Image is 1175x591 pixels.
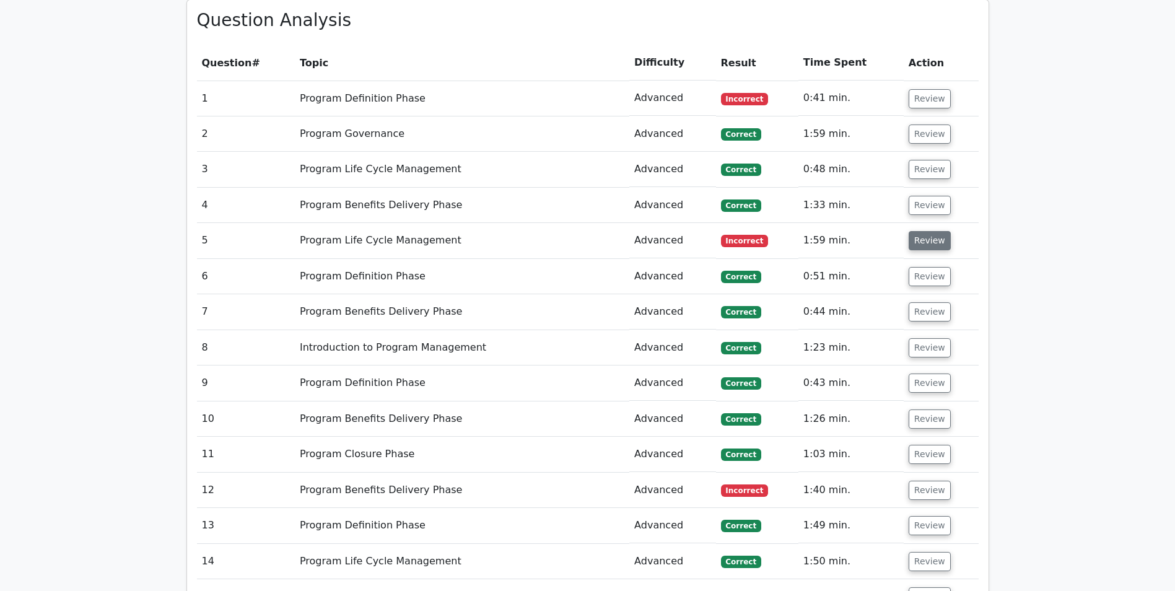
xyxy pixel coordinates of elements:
span: Correct [721,306,761,318]
button: Review [909,338,951,357]
span: Correct [721,413,761,426]
td: 10 [197,401,295,437]
td: Program Definition Phase [295,366,629,401]
button: Review [909,445,951,464]
td: 7 [197,294,295,330]
td: 13 [197,508,295,543]
td: 1:59 min. [798,116,904,152]
td: Advanced [629,294,715,330]
td: Program Life Cycle Management [295,223,629,258]
td: Advanced [629,330,715,366]
th: Difficulty [629,45,715,81]
td: Program Benefits Delivery Phase [295,294,629,330]
td: 9 [197,366,295,401]
td: 0:41 min. [798,81,904,116]
button: Review [909,374,951,393]
button: Review [909,160,951,179]
td: 5 [197,223,295,258]
td: Program Life Cycle Management [295,152,629,187]
td: 11 [197,437,295,472]
button: Review [909,552,951,571]
span: Correct [721,556,761,568]
td: 12 [197,473,295,508]
td: 1 [197,81,295,116]
td: 4 [197,188,295,223]
button: Review [909,516,951,535]
td: Advanced [629,366,715,401]
td: Program Governance [295,116,629,152]
td: 1:33 min. [798,188,904,223]
td: Advanced [629,116,715,152]
button: Review [909,409,951,429]
td: Advanced [629,437,715,472]
td: Program Closure Phase [295,437,629,472]
td: Program Definition Phase [295,81,629,116]
td: Program Definition Phase [295,508,629,543]
td: Advanced [629,152,715,187]
button: Review [909,89,951,108]
td: 8 [197,330,295,366]
td: Introduction to Program Management [295,330,629,366]
span: Incorrect [721,93,769,105]
td: 1:03 min. [798,437,904,472]
span: Incorrect [721,235,769,247]
td: Program Definition Phase [295,259,629,294]
button: Review [909,302,951,322]
td: 1:26 min. [798,401,904,437]
th: Topic [295,45,629,81]
th: # [197,45,295,81]
td: Advanced [629,473,715,508]
td: 2 [197,116,295,152]
h3: Question Analysis [197,10,979,31]
td: 6 [197,259,295,294]
td: Program Benefits Delivery Phase [295,473,629,508]
td: Program Benefits Delivery Phase [295,188,629,223]
td: Advanced [629,544,715,579]
td: Advanced [629,81,715,116]
td: 1:23 min. [798,330,904,366]
td: 0:44 min. [798,294,904,330]
button: Review [909,125,951,144]
td: 14 [197,544,295,579]
button: Review [909,267,951,286]
th: Time Spent [798,45,904,81]
td: Advanced [629,401,715,437]
span: Correct [721,449,761,461]
td: 0:51 min. [798,259,904,294]
td: 0:48 min. [798,152,904,187]
td: Advanced [629,259,715,294]
td: 0:43 min. [798,366,904,401]
td: 3 [197,152,295,187]
span: Correct [721,271,761,283]
span: Correct [721,342,761,354]
span: Correct [721,199,761,212]
th: Result [716,45,798,81]
span: Correct [721,128,761,141]
button: Review [909,231,951,250]
span: Correct [721,520,761,532]
td: Advanced [629,188,715,223]
td: Advanced [629,223,715,258]
span: Correct [721,377,761,390]
td: 1:50 min. [798,544,904,579]
span: Incorrect [721,484,769,497]
th: Action [904,45,979,81]
button: Review [909,481,951,500]
span: Correct [721,164,761,176]
span: Question [202,57,252,69]
button: Review [909,196,951,215]
td: 1:49 min. [798,508,904,543]
td: 1:40 min. [798,473,904,508]
td: Advanced [629,508,715,543]
td: Program Life Cycle Management [295,544,629,579]
td: Program Benefits Delivery Phase [295,401,629,437]
td: 1:59 min. [798,223,904,258]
